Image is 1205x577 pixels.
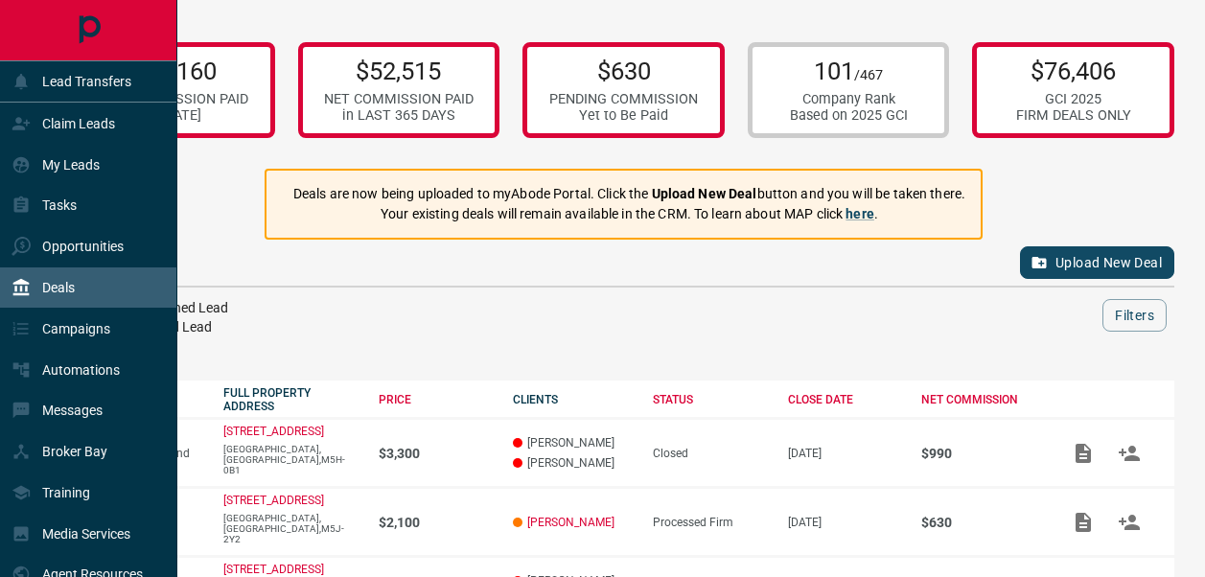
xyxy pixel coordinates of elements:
[379,446,493,461] p: $3,300
[527,516,614,529] a: [PERSON_NAME]
[324,107,474,124] div: in LAST 365 DAYS
[1106,446,1152,459] span: Match Clients
[223,513,359,544] p: [GEOGRAPHIC_DATA],[GEOGRAPHIC_DATA],M5J-2Y2
[921,515,1041,530] p: $630
[788,447,903,460] p: [DATE]
[324,57,474,85] p: $52,515
[293,184,965,204] p: Deals are now being uploaded to myAbode Portal. Click the button and you will be taken there.
[223,425,324,438] a: [STREET_ADDRESS]
[293,204,965,224] p: Your existing deals will remain available in the CRM. To learn about MAP click .
[790,107,908,124] div: Based on 2025 GCI
[223,494,324,507] a: [STREET_ADDRESS]
[1020,246,1174,279] button: Upload New Deal
[653,516,769,529] div: Processed Firm
[379,515,493,530] p: $2,100
[790,91,908,107] div: Company Rank
[1060,446,1106,459] span: Add / View Documents
[549,57,698,85] p: $630
[324,91,474,107] div: NET COMMISSION PAID
[1016,107,1131,124] div: FIRM DEALS ONLY
[788,393,903,406] div: CLOSE DATE
[1060,515,1106,528] span: Add / View Documents
[854,67,883,83] span: /467
[921,446,1041,461] p: $990
[921,393,1041,406] div: NET COMMISSION
[549,91,698,107] div: PENDING COMMISSION
[1102,299,1167,332] button: Filters
[513,436,635,450] p: [PERSON_NAME]
[379,393,493,406] div: PRICE
[1016,57,1131,85] p: $76,406
[223,444,359,475] p: [GEOGRAPHIC_DATA],[GEOGRAPHIC_DATA],M5H-0B1
[788,516,903,529] p: [DATE]
[513,393,635,406] div: CLIENTS
[846,206,874,221] a: here
[223,386,359,413] div: FULL PROPERTY ADDRESS
[1106,515,1152,528] span: Match Clients
[549,107,698,124] div: Yet to Be Paid
[653,393,769,406] div: STATUS
[653,447,769,460] div: Closed
[1016,91,1131,107] div: GCI 2025
[513,456,635,470] p: [PERSON_NAME]
[790,57,908,85] p: 101
[652,186,757,201] strong: Upload New Deal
